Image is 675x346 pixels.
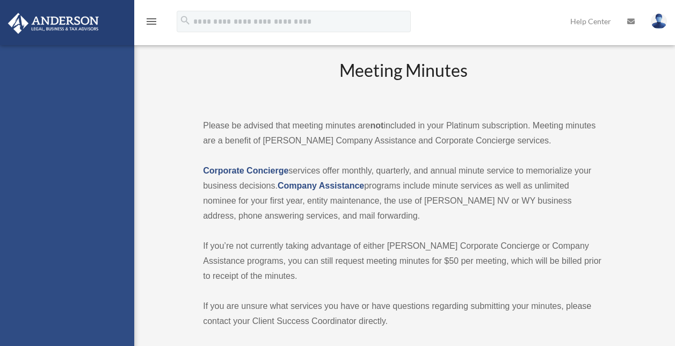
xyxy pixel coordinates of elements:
i: search [179,15,191,26]
a: Corporate Concierge [203,166,288,175]
img: Anderson Advisors Platinum Portal [5,13,102,34]
p: If you are unsure what services you have or have questions regarding submitting your minutes, ple... [203,299,604,329]
img: User Pic [651,13,667,29]
strong: not [371,121,384,130]
i: menu [145,15,158,28]
p: Please be advised that meeting minutes are included in your Platinum subscription. Meeting minute... [203,118,604,148]
h2: Meeting Minutes [203,59,604,103]
a: menu [145,19,158,28]
p: services offer monthly, quarterly, and annual minute service to memorialize your business decisio... [203,163,604,224]
p: If you’re not currently taking advantage of either [PERSON_NAME] Corporate Concierge or Company A... [203,239,604,284]
a: Company Assistance [278,181,364,190]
